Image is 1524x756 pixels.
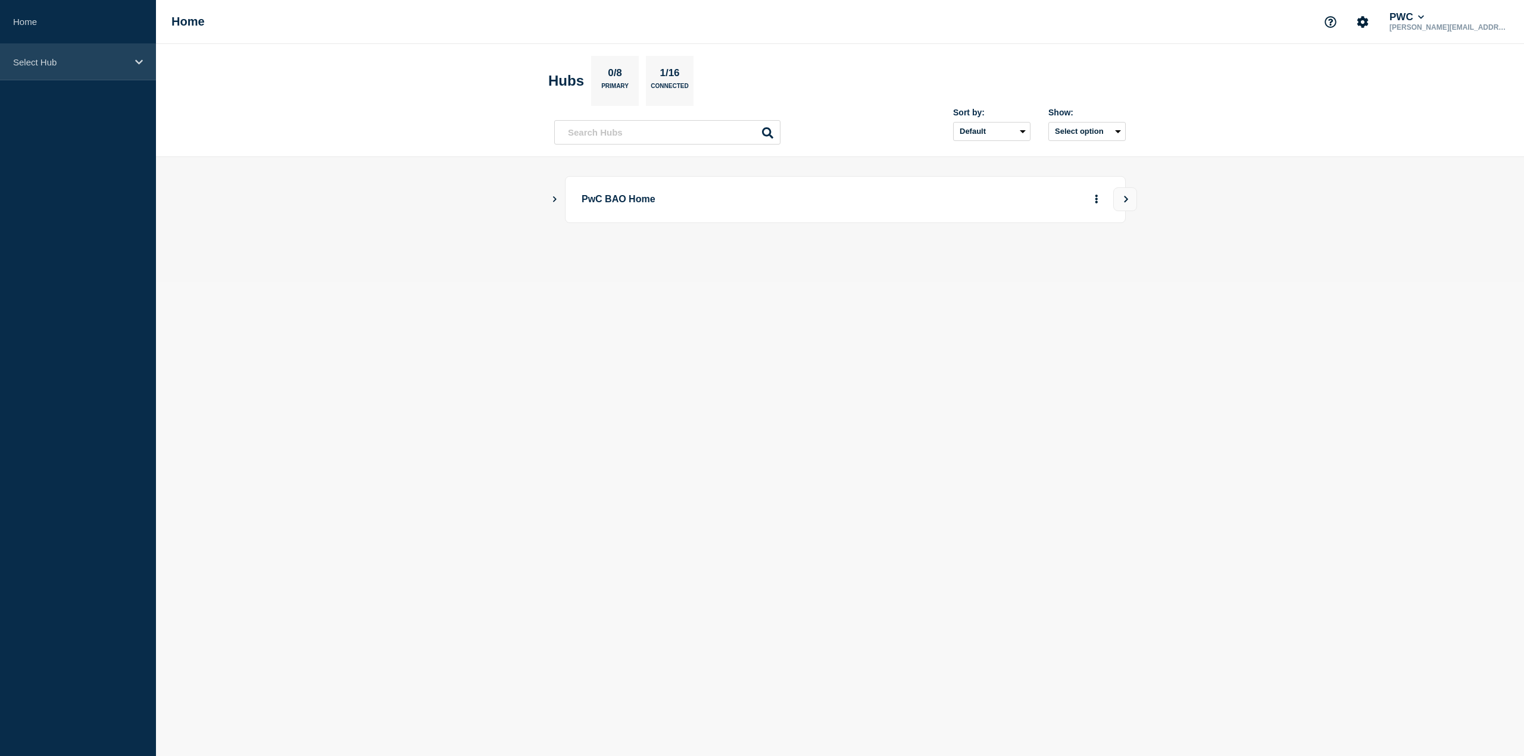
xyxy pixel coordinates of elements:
[1318,10,1343,34] button: Support
[582,189,911,211] p: PwC BAO Home
[171,15,205,29] h1: Home
[552,195,558,204] button: Show Connected Hubs
[1350,10,1375,34] button: Account settings
[1387,23,1511,32] p: [PERSON_NAME][EMAIL_ADDRESS][PERSON_NAME][DOMAIN_NAME]
[548,73,584,89] h2: Hubs
[1048,108,1126,117] div: Show:
[651,83,688,95] p: Connected
[655,67,684,83] p: 1/16
[604,67,627,83] p: 0/8
[601,83,629,95] p: Primary
[1113,187,1137,211] button: View
[554,120,780,145] input: Search Hubs
[953,122,1030,141] select: Sort by
[1048,122,1126,141] button: Select option
[13,57,127,67] p: Select Hub
[1089,189,1104,211] button: More actions
[953,108,1030,117] div: Sort by:
[1387,11,1426,23] button: PWC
